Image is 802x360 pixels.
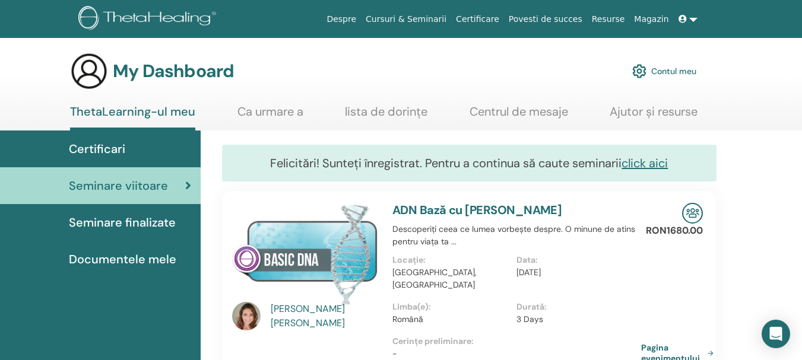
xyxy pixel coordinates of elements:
[762,320,790,348] div: Open Intercom Messenger
[470,104,568,128] a: Centrul de mesaje
[392,301,510,313] p: Limba(e) :
[70,52,108,90] img: generic-user-icon.jpg
[516,266,634,279] p: [DATE]
[237,104,303,128] a: Ca urmare a
[232,302,261,330] img: default.jpg
[232,203,378,305] img: ADN Bază
[682,203,703,224] img: In-Person Seminar
[322,8,361,30] a: Despre
[345,104,427,128] a: lista de dorințe
[516,301,634,313] p: Durată :
[504,8,587,30] a: Povesti de succes
[222,145,717,181] div: Felicitări! Sunteți înregistrat. Pentru a continua să caute seminarii
[69,250,176,268] span: Documentele mele
[69,177,168,195] span: Seminare viitoare
[646,224,703,238] p: RON1680.00
[392,266,510,291] p: [GEOGRAPHIC_DATA], [GEOGRAPHIC_DATA]
[610,104,698,128] a: Ajutor și resurse
[392,348,641,360] p: -
[113,60,234,82] h3: My Dashboard
[70,104,195,130] a: ThetaLearning-ul meu
[392,254,510,266] p: Locație :
[78,6,220,33] img: logo.png
[516,254,634,266] p: Data :
[392,223,641,248] p: Descoperiți ceea ce lumea vorbește despre. O minune de atins pentru viața ta ...
[69,214,176,231] span: Seminare finalizate
[69,140,125,158] span: Certificari
[516,313,634,326] p: 3 Days
[622,155,668,171] a: click aici
[271,302,381,330] a: [PERSON_NAME] [PERSON_NAME]
[587,8,630,30] a: Resurse
[451,8,504,30] a: Certificare
[632,58,696,84] a: Contul meu
[361,8,451,30] a: Cursuri & Seminarii
[392,335,641,348] p: Cerințe preliminare :
[629,8,673,30] a: Magazin
[392,313,510,326] p: Română
[632,61,646,81] img: cog.svg
[392,202,562,218] a: ADN Bază cu [PERSON_NAME]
